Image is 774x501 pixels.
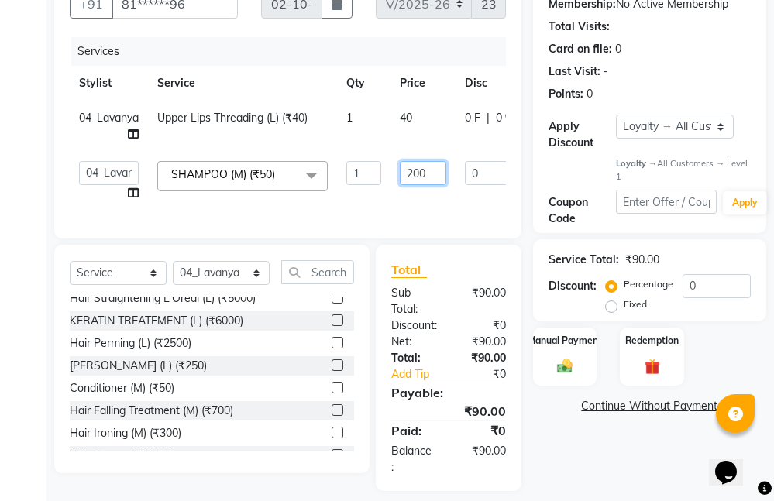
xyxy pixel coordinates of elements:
a: x [275,167,282,181]
div: Services [71,37,518,66]
div: Discount: [380,317,449,334]
div: Hair Straightening L'Oreal (L) (₹5000) [70,290,256,307]
img: _cash.svg [552,357,577,375]
th: Service [148,66,337,101]
div: Card on file: [549,41,612,57]
div: Payable: [380,383,518,402]
input: Enter Offer / Coupon Code [616,190,717,214]
div: Conditioner (M) (₹50) [70,380,174,396]
div: ₹90.00 [449,334,518,350]
div: [PERSON_NAME] (L) (₹250) [70,358,207,374]
div: Points: [549,86,583,102]
img: _gift.svg [640,357,665,376]
div: Hair Perming (L) (₹2500) [70,335,191,352]
button: Apply [723,191,767,214]
div: Total Visits: [549,19,610,35]
iframe: chat widget [709,439,759,486]
span: 0 F [465,110,480,126]
label: Percentage [624,277,673,291]
div: Apply Discount [549,118,616,151]
span: | [487,110,490,126]
div: Hair Ironing (M) (₹300) [70,425,181,441]
div: Balance : [380,443,449,475]
label: Manual Payment [528,334,602,348]
label: Fixed [624,297,647,311]
div: ₹90.00 [625,252,659,268]
span: 0 % [496,110,514,126]
a: Add Tip [380,366,460,383]
div: 0 [587,86,593,102]
div: ₹90.00 [449,350,518,366]
span: Upper Lips Threading (L) (₹40) [157,111,308,125]
div: ₹90.00 [380,402,518,420]
div: Coupon Code [549,194,616,227]
th: Disc [456,66,598,101]
div: ₹90.00 [449,443,518,475]
input: Search or Scan [281,260,354,284]
div: ₹0 [449,421,518,440]
div: Service Total: [549,252,619,268]
div: ₹90.00 [449,285,518,317]
div: Discount: [549,278,597,294]
div: KERATIN TREATEMENT (L) (₹6000) [70,313,243,329]
div: Paid: [380,421,449,440]
div: Hair Falling Treatment (M) (₹700) [70,403,233,419]
span: 40 [400,111,412,125]
div: Last Visit: [549,63,600,80]
div: Sub Total: [380,285,449,317]
th: Qty [337,66,390,101]
div: Total: [380,350,449,366]
div: Hair Serum (M) (₹50) [70,448,174,464]
span: 1 [346,111,353,125]
strong: Loyalty → [616,158,657,169]
div: ₹0 [449,317,518,334]
span: Total [391,262,427,278]
div: ₹0 [460,366,518,383]
span: 04_Lavanya [79,111,139,125]
a: Continue Without Payment [536,398,763,414]
div: Net: [380,334,449,350]
label: Redemption [625,334,679,348]
th: Stylist [70,66,148,101]
div: 0 [615,41,621,57]
div: - [604,63,608,80]
th: Price [390,66,456,101]
div: All Customers → Level 1 [616,157,751,184]
span: SHAMPOO (M) (₹50) [171,167,275,181]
